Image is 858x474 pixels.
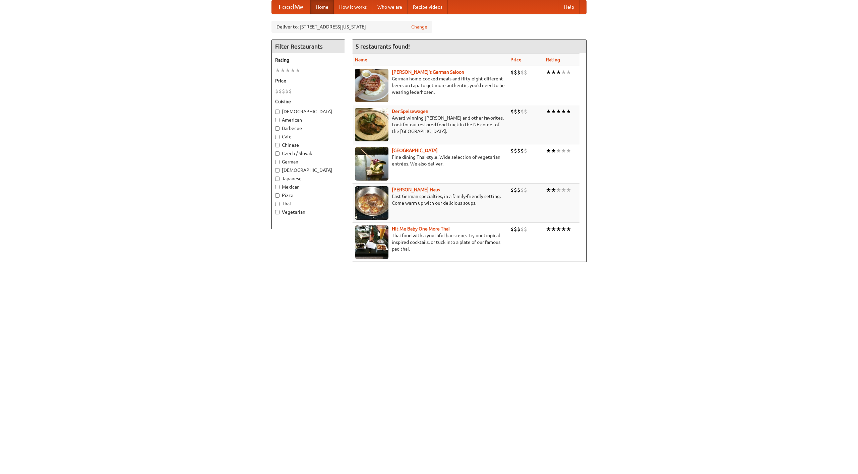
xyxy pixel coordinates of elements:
li: $ [510,108,514,115]
li: $ [524,225,527,233]
li: $ [524,108,527,115]
input: Cafe [275,135,280,139]
li: $ [510,147,514,154]
li: ★ [546,225,551,233]
img: kohlhaus.jpg [355,186,388,220]
label: Barbecue [275,125,342,132]
a: Hit Me Baby One More Thai [392,226,450,231]
a: Name [355,57,367,62]
label: Cafe [275,133,342,140]
a: Rating [546,57,560,62]
li: ★ [275,67,280,74]
li: $ [517,69,520,76]
li: ★ [280,67,285,74]
p: German home-cooked meals and fifty-eight different beers on tap. To get more authentic, you'd nee... [355,75,505,95]
li: $ [514,225,517,233]
ng-pluralize: 5 restaurants found! [356,43,410,50]
li: ★ [561,186,566,194]
input: Thai [275,202,280,206]
li: $ [282,87,285,95]
li: $ [524,147,527,154]
input: American [275,118,280,122]
li: $ [285,87,289,95]
li: ★ [556,108,561,115]
label: Thai [275,200,342,207]
li: ★ [561,225,566,233]
a: [PERSON_NAME]'s German Saloon [392,69,464,75]
li: ★ [566,69,571,76]
li: $ [517,186,520,194]
li: $ [520,225,524,233]
p: East German specialties, in a family-friendly setting. Come warm up with our delicious soups. [355,193,505,206]
li: ★ [546,108,551,115]
li: ★ [556,69,561,76]
img: babythai.jpg [355,225,388,259]
input: Czech / Slovak [275,151,280,156]
li: $ [510,225,514,233]
label: Pizza [275,192,342,199]
li: ★ [566,108,571,115]
a: How it works [334,0,372,14]
a: [GEOGRAPHIC_DATA] [392,148,438,153]
li: $ [524,186,527,194]
input: Mexican [275,185,280,189]
li: ★ [561,69,566,76]
li: ★ [556,186,561,194]
a: FoodMe [272,0,310,14]
li: ★ [290,67,295,74]
a: Who we are [372,0,408,14]
a: [PERSON_NAME] Haus [392,187,440,192]
img: esthers.jpg [355,69,388,102]
p: Fine dining Thai-style. Wide selection of vegetarian entrées. We also deliver. [355,154,505,167]
label: Chinese [275,142,342,148]
li: ★ [566,147,571,154]
input: Pizza [275,193,280,198]
li: $ [517,108,520,115]
li: ★ [551,69,556,76]
li: $ [289,87,292,95]
li: $ [520,186,524,194]
li: $ [275,87,279,95]
li: $ [279,87,282,95]
li: ★ [566,186,571,194]
li: $ [510,69,514,76]
li: ★ [556,225,561,233]
li: $ [510,186,514,194]
li: ★ [561,147,566,154]
a: Recipe videos [408,0,448,14]
h4: Filter Restaurants [272,40,345,53]
input: [DEMOGRAPHIC_DATA] [275,110,280,114]
li: $ [517,225,520,233]
input: Vegetarian [275,210,280,214]
li: ★ [285,67,290,74]
p: Award-winning [PERSON_NAME] and other favorites. Look for our restored food truck in the NE corne... [355,115,505,135]
img: satay.jpg [355,147,388,181]
label: Vegetarian [275,209,342,215]
a: Change [411,23,427,30]
li: ★ [551,225,556,233]
li: ★ [551,147,556,154]
li: ★ [551,108,556,115]
input: [DEMOGRAPHIC_DATA] [275,168,280,173]
li: $ [520,147,524,154]
div: Deliver to: [STREET_ADDRESS][US_STATE] [271,21,432,33]
label: German [275,158,342,165]
li: $ [517,147,520,154]
a: Price [510,57,522,62]
li: $ [520,108,524,115]
li: $ [514,108,517,115]
label: Mexican [275,184,342,190]
li: $ [524,69,527,76]
input: Barbecue [275,126,280,131]
a: Der Speisewagen [392,109,428,114]
p: Thai food with a youthful bar scene. Try our tropical inspired cocktails, or tuck into a plate of... [355,232,505,252]
li: ★ [561,108,566,115]
label: [DEMOGRAPHIC_DATA] [275,108,342,115]
label: Czech / Slovak [275,150,342,157]
a: Home [310,0,334,14]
